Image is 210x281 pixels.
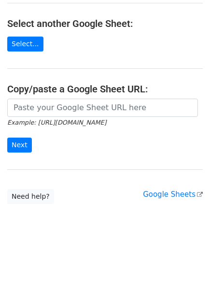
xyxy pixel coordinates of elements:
[143,190,203,199] a: Google Sheets
[7,189,54,204] a: Need help?
[7,83,203,95] h4: Copy/paste a Google Sheet URL:
[7,37,43,51] a: Select...
[7,18,203,29] h4: Select another Google Sheet:
[7,119,106,126] small: Example: [URL][DOMAIN_NAME]
[7,99,198,117] input: Paste your Google Sheet URL here
[7,138,32,153] input: Next
[162,235,210,281] iframe: Chat Widget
